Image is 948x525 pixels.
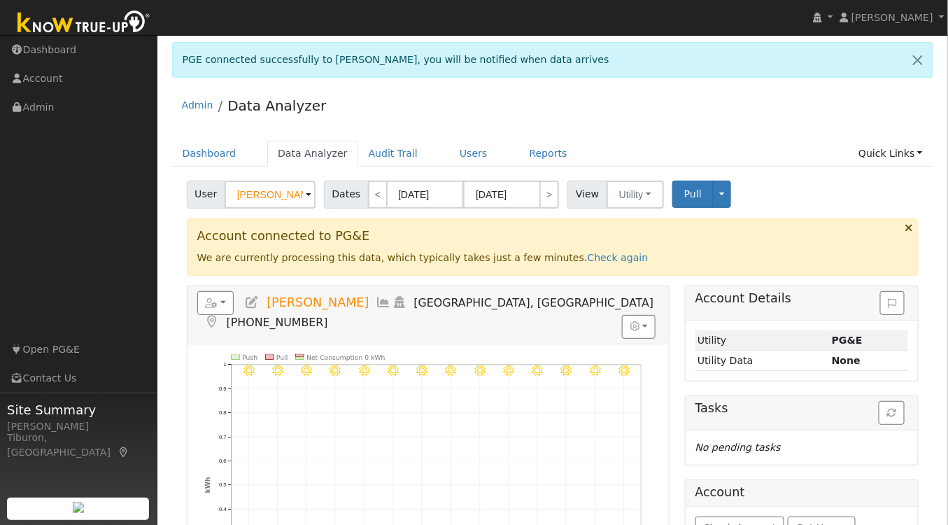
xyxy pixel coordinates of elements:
[392,295,407,309] a: Login As (last Never)
[227,97,326,114] a: Data Analyzer
[695,291,909,306] h5: Account Details
[368,181,388,209] a: <
[695,351,830,371] td: Utility Data
[223,361,226,367] text: 1
[851,12,933,23] span: [PERSON_NAME]
[567,181,607,209] span: View
[182,99,213,111] a: Admin
[446,365,456,376] i: 8/21 - Clear
[243,365,254,376] i: 8/14 - Clear
[359,365,369,376] i: 8/18 - Clear
[376,295,392,309] a: Multi-Series Graph
[388,365,398,376] i: 8/19 - Clear
[695,485,745,499] h5: Account
[695,330,830,351] td: Utility
[880,291,905,315] button: Issue History
[414,296,654,309] span: [GEOGRAPHIC_DATA], [GEOGRAPHIC_DATA]
[561,365,572,376] i: 8/25 - Clear
[474,365,485,376] i: 8/22 - Clear
[10,8,157,39] img: Know True-Up
[227,316,328,329] span: [PHONE_NUMBER]
[532,365,543,376] i: 8/24 - Clear
[539,181,559,209] a: >
[118,447,130,458] a: Map
[618,365,629,376] i: 8/27 - Clear
[519,141,578,167] a: Reports
[588,252,649,263] a: Check again
[219,458,227,464] text: 0.6
[416,365,427,376] i: 8/20 - Clear
[73,502,84,513] img: retrieve
[276,353,288,360] text: Pull
[219,409,227,416] text: 0.8
[197,229,909,244] h3: Account connected to PG&E
[358,141,428,167] a: Audit Trail
[848,141,933,167] a: Quick Links
[267,295,369,309] span: [PERSON_NAME]
[242,353,257,360] text: Push
[607,181,664,209] button: Utility
[187,181,225,209] span: User
[684,188,702,199] span: Pull
[219,386,227,392] text: 0.9
[219,434,227,440] text: 0.7
[695,442,781,453] i: No pending tasks
[695,401,909,416] h5: Tasks
[7,419,150,434] div: [PERSON_NAME]
[272,365,283,376] i: 8/15 - Clear
[219,506,227,512] text: 0.4
[187,218,919,276] div: We are currently processing this data, which typically takes just a few minutes.
[879,401,905,425] button: Refresh
[204,315,220,329] a: Map
[7,430,150,460] div: Tiburon, [GEOGRAPHIC_DATA]
[903,43,933,77] a: Close
[449,141,498,167] a: Users
[301,365,311,376] i: 8/16 - Clear
[172,141,247,167] a: Dashboard
[832,355,861,366] strong: None
[590,365,600,376] i: 8/26 - MostlyClear
[7,400,150,419] span: Site Summary
[172,42,934,78] div: PGE connected successfully to [PERSON_NAME], you will be notified when data arrives
[267,141,358,167] a: Data Analyzer
[672,181,714,208] button: Pull
[204,477,211,493] text: kWh
[225,181,316,209] input: Select a User
[832,335,863,346] strong: ID: 17233647, authorized: 08/28/25
[330,365,341,376] i: 8/17 - Clear
[244,295,260,309] a: Edit User (36371)
[503,365,514,376] i: 8/23 - Clear
[219,482,227,489] text: 0.5
[306,353,385,360] text: Net Consumption 0 kWh
[324,181,369,209] span: Dates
